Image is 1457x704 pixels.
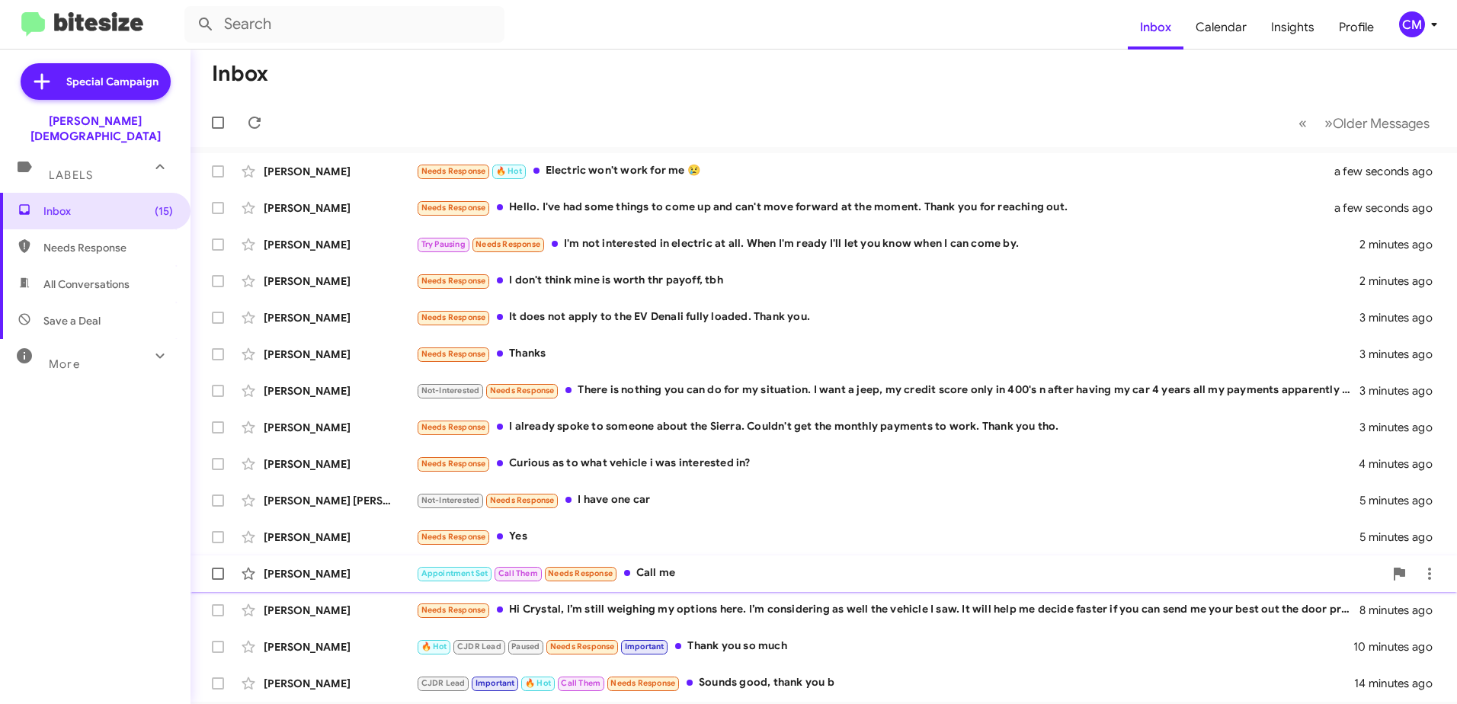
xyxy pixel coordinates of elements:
span: Needs Response [490,495,555,505]
div: CM [1399,11,1425,37]
span: Needs Response [490,386,555,395]
span: Save a Deal [43,313,101,328]
span: Needs Response [421,166,486,176]
div: 5 minutes ago [1359,530,1445,545]
div: I'm not interested in electric at all. When I'm ready I'll let you know when I can come by. [416,235,1359,253]
span: 🔥 Hot [496,166,522,176]
span: Needs Response [421,312,486,322]
div: Thanks [416,345,1359,363]
div: Yes [416,528,1359,546]
div: [PERSON_NAME] [264,383,416,398]
span: Call Them [498,568,538,578]
div: I already spoke to someone about the Sierra. Couldn't get the monthly payments to work. Thank you... [416,418,1359,436]
a: Calendar [1183,5,1259,50]
span: Needs Response [421,422,486,432]
span: Needs Response [421,459,486,469]
span: Needs Response [43,240,173,255]
div: 2 minutes ago [1359,237,1445,252]
div: 3 minutes ago [1359,347,1445,362]
div: Thank you so much [416,638,1353,655]
span: Needs Response [610,678,675,688]
span: CJDR Lead [457,642,501,651]
span: More [49,357,80,371]
span: CJDR Lead [421,678,466,688]
span: « [1298,114,1307,133]
a: Profile [1327,5,1386,50]
div: 3 minutes ago [1359,383,1445,398]
span: Important [476,678,515,688]
span: Needs Response [421,276,486,286]
div: [PERSON_NAME] [264,530,416,545]
div: 5 minutes ago [1359,493,1445,508]
span: » [1324,114,1333,133]
span: Paused [511,642,540,651]
div: 10 minutes ago [1353,639,1445,654]
span: Needs Response [548,568,613,578]
div: 3 minutes ago [1359,310,1445,325]
span: Important [625,642,664,651]
div: [PERSON_NAME] [264,603,416,618]
div: Hi Crystal, I’m still weighing my options here. I’m considering as well the vehicle I saw. It wil... [416,601,1359,619]
div: [PERSON_NAME] [264,200,416,216]
button: Previous [1289,107,1316,139]
span: Appointment Set [421,568,488,578]
div: [PERSON_NAME] [264,456,416,472]
div: 14 minutes ago [1354,676,1445,691]
div: [PERSON_NAME] [264,347,416,362]
span: Older Messages [1333,115,1430,132]
div: [PERSON_NAME] [264,676,416,691]
div: I don't think mine is worth thr payoff, tbh [416,272,1359,290]
div: [PERSON_NAME] [264,639,416,654]
nav: Page navigation example [1290,107,1439,139]
div: [PERSON_NAME] [264,420,416,435]
span: Needs Response [421,605,486,615]
span: All Conversations [43,277,130,292]
span: Labels [49,168,93,182]
div: Hello. I've had some things to come up and can't move forward at the moment. Thank you for reachi... [416,199,1353,216]
button: CM [1386,11,1440,37]
div: [PERSON_NAME] [PERSON_NAME] [264,493,416,508]
span: Special Campaign [66,74,159,89]
div: [PERSON_NAME] [264,274,416,289]
span: (15) [155,203,173,219]
input: Search [184,6,504,43]
span: Not-Interested [421,386,480,395]
span: Needs Response [421,349,486,359]
a: Inbox [1128,5,1183,50]
span: Needs Response [550,642,615,651]
div: [PERSON_NAME] [264,310,416,325]
h1: Inbox [212,62,268,86]
span: 🔥 Hot [421,642,447,651]
div: 8 minutes ago [1359,603,1445,618]
button: Next [1315,107,1439,139]
div: [PERSON_NAME] [264,566,416,581]
a: Special Campaign [21,63,171,100]
span: Needs Response [421,203,486,213]
span: Call Them [561,678,600,688]
div: 2 minutes ago [1359,274,1445,289]
div: Sounds good, thank you b [416,674,1354,692]
div: It does not apply to the EV Denali fully loaded. Thank you. [416,309,1359,326]
div: [PERSON_NAME] [264,237,416,252]
div: Curious as to what vehicle i was interested in? [416,455,1359,472]
span: 🔥 Hot [525,678,551,688]
span: Not-Interested [421,495,480,505]
span: Needs Response [476,239,540,249]
div: 3 minutes ago [1359,420,1445,435]
span: Inbox [43,203,173,219]
div: a few seconds ago [1353,164,1445,179]
a: Insights [1259,5,1327,50]
span: Try Pausing [421,239,466,249]
div: a few seconds ago [1353,200,1445,216]
div: Electric won't work for me 😢 [416,162,1353,180]
span: Needs Response [421,532,486,542]
div: There is nothing you can do for my situation. I want a jeep, my credit score only in 400's n afte... [416,382,1359,399]
div: Call me [416,565,1384,582]
div: I have one car [416,491,1359,509]
div: 4 minutes ago [1359,456,1445,472]
div: [PERSON_NAME] [264,164,416,179]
